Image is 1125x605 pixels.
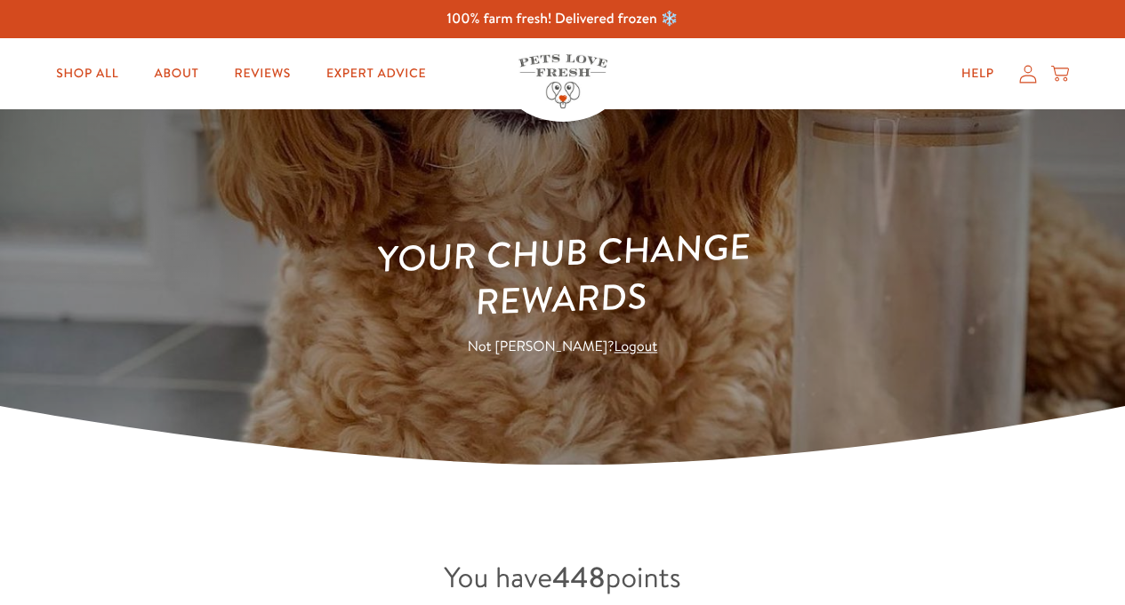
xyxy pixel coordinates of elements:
[552,558,606,597] strong: 448
[307,336,819,360] p: Not [PERSON_NAME]?
[42,56,133,92] a: Shop All
[221,56,305,92] a: Reviews
[614,338,657,357] a: Logout
[518,54,607,108] img: Pets Love Fresh
[312,56,440,92] a: Expert Advice
[304,220,821,330] h1: Your Chub Change Rewards
[140,56,213,92] a: About
[947,56,1008,92] a: Help
[444,558,680,597] span: You have points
